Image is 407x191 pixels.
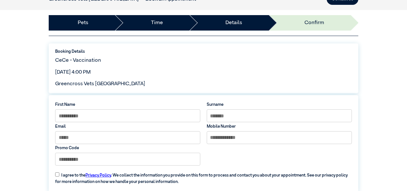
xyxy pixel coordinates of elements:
[225,19,242,27] a: Details
[55,70,91,75] span: [DATE] 4:00 PM
[151,19,163,27] a: Time
[207,123,352,130] label: Mobile Number
[55,81,145,86] span: Greencross Vets [GEOGRAPHIC_DATA]
[55,49,352,55] label: Booking Details
[207,102,352,108] label: Surname
[78,19,88,27] a: Pets
[55,58,101,63] span: CeCe - Vaccination
[85,173,111,177] a: Privacy Policy
[55,145,200,151] label: Promo Code
[55,102,200,108] label: First Name
[55,123,200,130] label: Email
[52,168,355,185] label: I agree to the . We collect the information you provide on this form to process and contact you a...
[55,172,59,177] input: I agree to thePrivacy Policy. We collect the information you provide on this form to process and ...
